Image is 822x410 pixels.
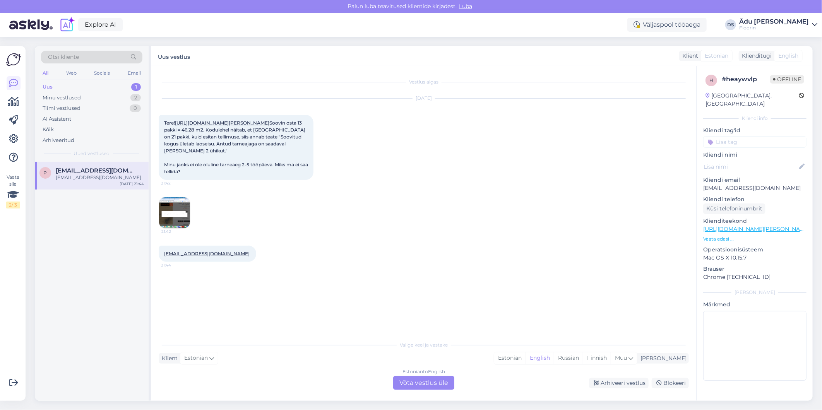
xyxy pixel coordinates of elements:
p: Mac OS X 10.15.7 [703,254,807,262]
div: Uus [43,83,53,91]
div: Ädu [PERSON_NAME] [739,19,809,25]
span: Offline [770,75,804,84]
div: English [526,352,554,364]
div: Klient [159,354,178,362]
span: Estonian [184,354,208,362]
div: 1 [131,83,141,91]
span: 21:42 [161,229,190,234]
p: Kliendi telefon [703,195,807,203]
span: Luba [457,3,474,10]
div: Kõik [43,126,54,133]
span: h [709,77,713,83]
div: Socials [92,68,111,78]
div: AI Assistent [43,115,71,123]
span: Otsi kliente [48,53,79,61]
div: Email [126,68,142,78]
p: Kliendi tag'id [703,126,807,135]
div: All [41,68,50,78]
p: Märkmed [703,301,807,309]
span: p [44,170,47,176]
div: [PERSON_NAME] [703,289,807,296]
p: [EMAIL_ADDRESS][DOMAIN_NAME] [703,184,807,192]
div: # heaywvlp [722,75,770,84]
div: Väljaspool tööaega [627,18,707,32]
div: Blokeeri [652,378,689,388]
span: English [778,52,798,60]
a: [URL][DOMAIN_NAME][PERSON_NAME] [703,226,810,232]
span: priit.vark@gmail.com [56,167,136,174]
div: Floorin [739,25,809,31]
div: Tiimi vestlused [43,104,80,112]
div: Vaata siia [6,174,20,208]
div: Estonian to English [402,368,445,375]
img: Askly Logo [6,52,21,67]
span: 21:42 [161,180,190,186]
div: Klient [679,52,698,60]
div: Valige keel ja vastake [159,342,689,348]
div: Küsi telefoninumbrit [703,203,765,214]
div: DS [725,19,736,30]
div: 0 [130,104,141,112]
div: 2 [130,94,141,102]
a: [EMAIL_ADDRESS][DOMAIN_NAME] [164,251,250,256]
a: Ädu [PERSON_NAME]Floorin [739,19,817,31]
div: Klienditugi [739,52,772,60]
img: explore-ai [59,17,75,33]
div: Web [65,68,78,78]
div: Arhiveeri vestlus [589,378,649,388]
a: [URL][DOMAIN_NAME][PERSON_NAME] [175,120,269,126]
img: Attachment [159,197,190,228]
div: 2 / 3 [6,202,20,208]
div: [DATE] [159,95,689,102]
p: Kliendi email [703,176,807,184]
span: 21:44 [161,262,190,268]
div: Arhiveeritud [43,137,74,144]
span: Estonian [705,52,728,60]
div: Vestlus algas [159,79,689,85]
p: Kliendi nimi [703,151,807,159]
span: Tere! Soovin osta 13 pakki = 46,28 m2. Kodulehel näitab, et [GEOGRAPHIC_DATA] on 21 pakki, kuid e... [164,120,309,174]
span: Uued vestlused [74,150,110,157]
div: [GEOGRAPHIC_DATA], [GEOGRAPHIC_DATA] [706,92,799,108]
p: Klienditeekond [703,217,807,225]
div: Minu vestlused [43,94,81,102]
p: Vaata edasi ... [703,236,807,243]
div: Russian [554,352,583,364]
div: [DATE] 21:44 [120,181,144,187]
p: Chrome [TECHNICAL_ID] [703,273,807,281]
div: Finnish [583,352,611,364]
input: Lisa tag [703,136,807,148]
div: [EMAIL_ADDRESS][DOMAIN_NAME] [56,174,144,181]
p: Brauser [703,265,807,273]
div: Estonian [494,352,526,364]
input: Lisa nimi [704,162,798,171]
div: [PERSON_NAME] [637,354,687,362]
div: Võta vestlus üle [393,376,454,390]
label: Uus vestlus [158,51,190,61]
p: Operatsioonisüsteem [703,246,807,254]
span: Muu [615,354,627,361]
a: Explore AI [78,18,123,31]
div: Kliendi info [703,115,807,122]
